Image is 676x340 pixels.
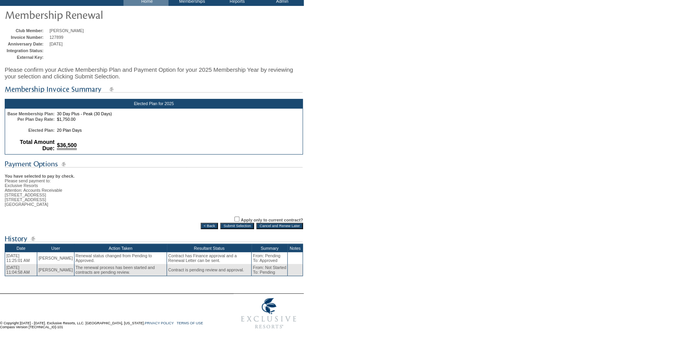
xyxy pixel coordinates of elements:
td: Invoice Number: [7,35,47,40]
td: Renewal status changed from Pending to Approved. [74,252,167,264]
td: External Key: [7,55,47,60]
th: Summary [252,244,288,253]
th: User [37,244,74,253]
td: Contract is pending review and approval. [167,264,252,276]
th: Date [5,244,37,253]
label: Apply only to current contract? [241,218,303,222]
div: Please send payment to: Exclusive Resorts Attention: Accounts Receivable [STREET_ADDRESS] [STREET... [5,169,303,207]
td: [DATE] 11:04:58 AM [5,264,37,276]
input: Submit Selection [220,223,254,229]
img: subTtlHistory.gif [5,234,303,244]
b: You have selected to pay by check. [5,174,74,178]
div: Please confirm your Active Membership Plan and Payment Option for your 2025 Membership Year by re... [5,62,303,84]
td: Contract has Finance approval and a Renewal Letter can be sent. [167,252,252,264]
span: [PERSON_NAME] [49,28,84,33]
th: Notes [288,244,303,253]
img: Exclusive Resorts [234,294,304,333]
td: [DATE] 11:25:01 AM [5,252,37,264]
th: Action Taken [74,244,167,253]
b: Base Membership Plan: [7,111,54,116]
td: From: Pending To: Approved [252,252,288,264]
a: TERMS OF USE [177,321,203,325]
span: $36,500 [57,142,77,150]
td: [PERSON_NAME] [37,264,74,276]
td: The renewal process has been started and contracts are pending review. [74,264,167,276]
img: pgTtlMembershipRenewal.gif [5,7,161,22]
a: PRIVACY POLICY [145,321,174,325]
img: subTtlMembershipInvoiceSummary.gif [5,84,303,94]
td: Integration Status: [7,48,47,53]
td: $1,750.00 [56,117,301,122]
b: Total Amount Due: [20,139,55,151]
b: Per Plan Day Rate: [17,117,54,122]
td: 20 Plan Days [56,128,301,133]
img: subTtlPaymentOptions.gif [5,159,303,169]
b: Elected Plan: [28,128,54,133]
td: Club Member: [7,28,47,33]
div: Elected Plan for 2025 [5,99,303,108]
td: 30 Day Plus - Peak (30 Days) [56,111,301,116]
td: [PERSON_NAME] [37,252,74,264]
td: From: Not Started To: Pending [252,264,288,276]
input: < Back [201,223,218,229]
input: Cancel and Renew Later [256,223,303,229]
span: 127899 [49,35,63,40]
span: [DATE] [49,42,63,46]
th: Resultant Status [167,244,252,253]
td: Anniversary Date: [7,42,47,46]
